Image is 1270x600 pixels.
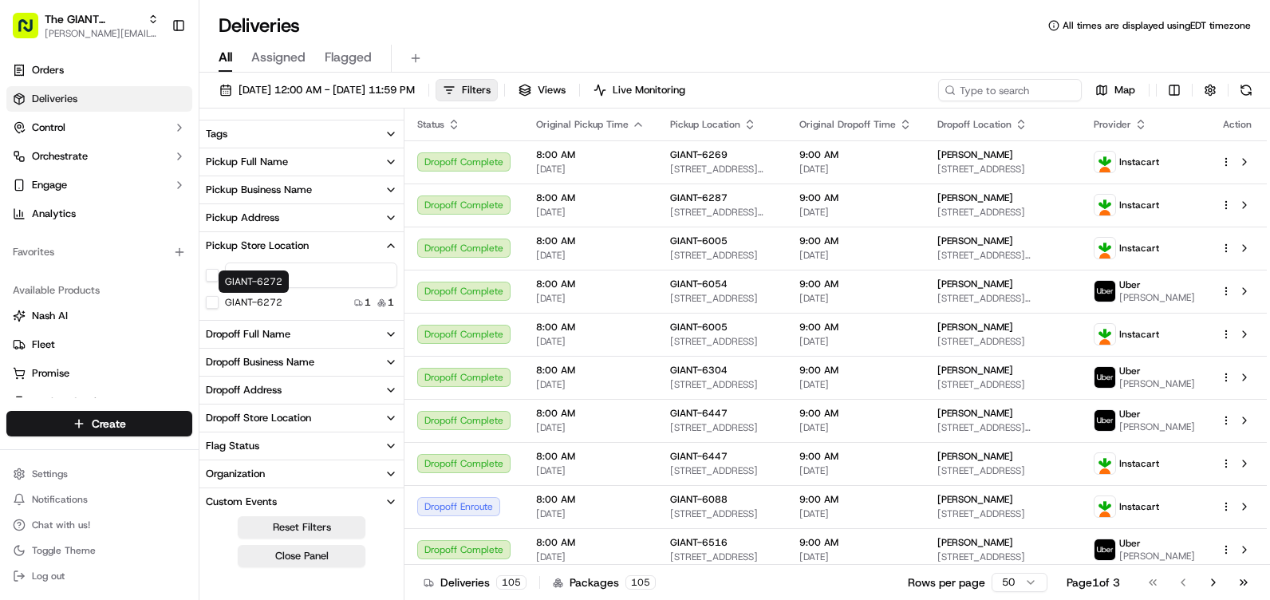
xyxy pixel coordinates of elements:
[16,64,290,89] p: Welcome 👋
[45,27,159,40] button: [PERSON_NAME][EMAIL_ADDRESS][PERSON_NAME][DOMAIN_NAME]
[212,79,422,101] button: [DATE] 12:00 AM - [DATE] 11:59 PM
[553,574,656,590] div: Packages
[54,168,202,181] div: We're available if you need us!
[1094,453,1115,474] img: profile_instacart_ahold_partner.png
[670,235,728,247] span: GIANT-6005
[799,278,912,290] span: 9:00 AM
[1094,281,1115,302] img: profile_uber_ahold_partner.png
[536,407,645,420] span: 8:00 AM
[670,493,728,506] span: GIANT-6088
[536,464,645,477] span: [DATE]
[496,575,527,590] div: 105
[32,63,64,77] span: Orders
[937,493,1013,506] span: [PERSON_NAME]
[6,57,192,83] a: Orders
[16,16,48,48] img: Nash
[6,6,165,45] button: The GIANT Company[PERSON_NAME][EMAIL_ADDRESS][PERSON_NAME][DOMAIN_NAME]
[1094,539,1115,560] img: profile_uber_ahold_partner.png
[536,378,645,391] span: [DATE]
[41,103,287,120] input: Got a question? Start typing here...
[13,337,186,352] a: Fleet
[536,335,645,348] span: [DATE]
[13,366,186,381] a: Promise
[45,11,141,27] button: The GIANT Company
[670,450,728,463] span: GIANT-6447
[670,421,774,434] span: [STREET_ADDRESS]
[536,292,645,305] span: [DATE]
[799,507,912,520] span: [DATE]
[6,115,192,140] button: Control
[1094,324,1115,345] img: profile_instacart_ahold_partner.png
[799,191,912,204] span: 9:00 AM
[937,507,1068,520] span: [STREET_ADDRESS]
[206,211,279,225] div: Pickup Address
[937,292,1068,305] span: [STREET_ADDRESS][PERSON_NAME]
[1114,83,1135,97] span: Map
[536,493,645,506] span: 8:00 AM
[112,270,193,282] a: Powered byPylon
[1119,278,1141,291] span: Uber
[92,416,126,432] span: Create
[670,148,728,161] span: GIANT-6269
[670,278,728,290] span: GIANT-6054
[799,450,912,463] span: 9:00 AM
[365,296,371,309] span: 1
[199,488,404,515] button: Custom Events
[799,118,896,131] span: Original Dropoff Time
[32,468,68,480] span: Settings
[937,191,1013,204] span: [PERSON_NAME]
[536,507,645,520] span: [DATE]
[13,395,186,409] a: Product Catalog
[511,79,573,101] button: Views
[670,378,774,391] span: [STREET_ADDRESS]
[6,86,192,112] a: Deliveries
[536,536,645,549] span: 8:00 AM
[32,92,77,106] span: Deliveries
[1119,457,1159,470] span: Instacart
[206,467,265,481] div: Organization
[536,551,645,563] span: [DATE]
[151,231,256,247] span: API Documentation
[536,118,629,131] span: Original Pickup Time
[54,152,262,168] div: Start new chat
[937,235,1013,247] span: [PERSON_NAME]
[536,191,645,204] span: 8:00 AM
[799,148,912,161] span: 9:00 AM
[937,364,1013,377] span: [PERSON_NAME]
[32,493,88,506] span: Notifications
[199,120,404,148] button: Tags
[6,565,192,587] button: Log out
[937,335,1068,348] span: [STREET_ADDRESS]
[6,411,192,436] button: Create
[670,536,728,549] span: GIANT-6516
[613,83,685,97] span: Live Monitoring
[16,233,29,246] div: 📗
[536,321,645,334] span: 8:00 AM
[937,551,1068,563] span: [STREET_ADDRESS]
[219,270,289,293] div: GIANT-6272
[670,364,728,377] span: GIANT-6304
[199,176,404,203] button: Pickup Business Name
[199,460,404,487] button: Organization
[1221,118,1254,131] div: Action
[225,296,282,309] label: GIANT-6272
[199,204,404,231] button: Pickup Address
[799,421,912,434] span: [DATE]
[6,144,192,169] button: Orchestrate
[670,507,774,520] span: [STREET_ADDRESS]
[670,407,728,420] span: GIANT-6447
[32,178,67,192] span: Engage
[799,493,912,506] span: 9:00 AM
[6,514,192,536] button: Chat with us!
[32,570,65,582] span: Log out
[32,309,68,323] span: Nash AI
[536,148,645,161] span: 8:00 AM
[199,377,404,404] button: Dropoff Address
[199,148,404,176] button: Pickup Full Name
[670,292,774,305] span: [STREET_ADDRESS]
[1119,199,1159,211] span: Instacart
[16,152,45,181] img: 1736555255976-a54dd68f-1ca7-489b-9aae-adbdc363a1c4
[6,539,192,562] button: Toggle Theme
